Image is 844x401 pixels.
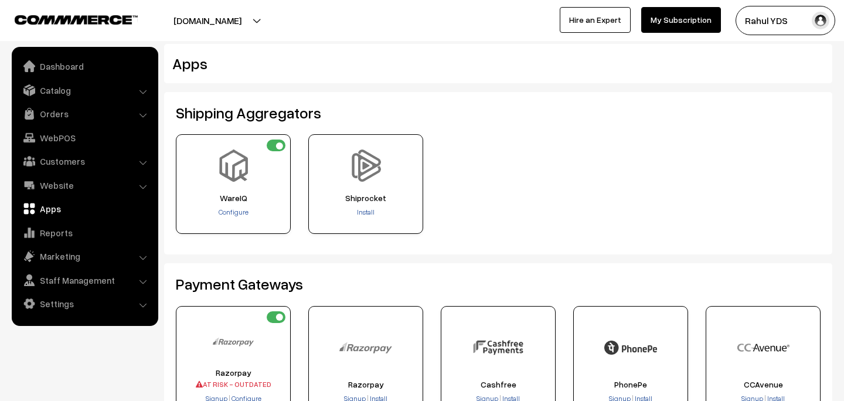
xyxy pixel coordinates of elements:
span: PhonePe [577,380,684,389]
img: Shiprocket [350,149,382,182]
img: Razorpay (Deprecated) [213,321,254,362]
img: WareIQ [217,149,250,182]
a: COMMMERCE [15,12,117,26]
img: CCAvenue [737,321,789,374]
a: Customers [15,151,154,172]
a: Install [357,208,375,216]
span: WareIQ [180,193,287,203]
a: Catalog [15,80,154,101]
img: user [812,12,829,29]
a: My Subscription [641,7,721,33]
img: COMMMERCE [15,15,138,24]
a: Apps [15,198,154,219]
button: Rahul YDS [736,6,835,35]
a: Dashboard [15,56,154,77]
a: Marketing [15,246,154,267]
img: Cashfree [472,321,525,374]
a: Orders [15,103,154,124]
button: [DOMAIN_NAME] [132,6,283,35]
h2: Apps [172,55,713,73]
div: Razorpay [180,368,287,389]
a: Staff Management [15,270,154,291]
a: Configure [219,208,249,216]
h2: Payment Gateways [176,275,821,293]
span: Shiprocket [312,193,419,203]
a: Website [15,175,154,196]
span: AT RISK - OUTDATED [180,380,287,389]
span: CCAvenue [710,380,816,389]
a: WebPOS [15,127,154,148]
img: Razorpay [339,321,392,374]
span: Cashfree [445,380,552,389]
img: PhonePe [604,321,657,374]
a: Reports [15,222,154,243]
span: Razorpay [312,380,419,389]
a: Settings [15,293,154,314]
a: Hire an Expert [560,7,631,33]
h2: Shipping Aggregators [176,104,821,122]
